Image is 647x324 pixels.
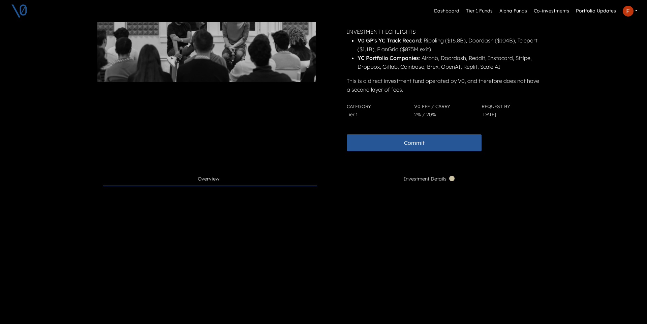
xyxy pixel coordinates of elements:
span: 2% / 20% [414,111,436,118]
span: Tier 1 [347,111,358,118]
a: Alpha Funds [497,5,530,18]
img: V0 logo [11,3,28,20]
button: Commit [347,134,482,151]
span: Category [347,103,371,109]
span: [DATE] [482,111,496,118]
li: : Rippling ($16.8B), Doordash ($104B), Teleport ($1.1B), PlanGrid ($875M exit) [358,36,541,54]
li: : Airbnb, Doordash, Reddit, Instacard, Stripe, Dropbox, Gitlab, Coinbase, Brex, OpenAI, Replit, S... [358,54,541,71]
strong: V0 GP's YC Track Record [358,37,421,44]
strong: YC Portfolio Companies [358,55,419,61]
a: Tier 1 Funds [463,5,495,18]
p: This is a direct investment fund operated by V0, and therefore does not have a second layer of fees. [347,76,541,94]
span: V0 Fee / Carry [414,103,450,109]
p: INVESTMENT HIGHLIGHTS [347,27,541,36]
a: Dashboard [431,5,462,18]
span: Request By [482,103,510,109]
a: Co-investments [531,5,572,18]
span: Overview [198,175,219,183]
span: Investment Details [404,175,456,183]
img: Profile [623,6,634,17]
a: Portfolio Updates [573,5,619,18]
